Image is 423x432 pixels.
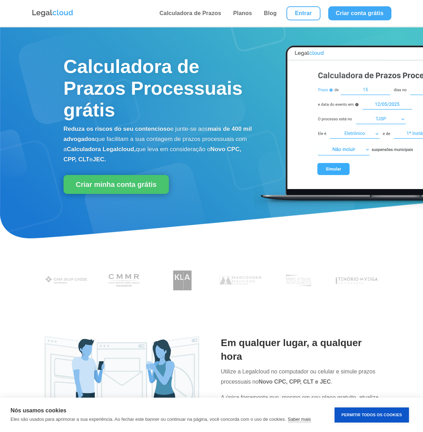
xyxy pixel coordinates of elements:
[328,6,391,20] a: Criar conta grátis
[11,417,286,422] p: Eles são usados para aprimorar a sua experiência. Ao fechar este banner ou continuar na página, v...
[217,267,265,294] img: Marcondes Machado Advogados utilizam a Legalcloud
[67,146,136,153] b: Calculadora Legalcloud,
[93,156,106,163] b: JEC.
[64,175,169,194] a: Criar minha conta grátis
[221,367,381,393] p: Utilize a Legalcloud no computador ou celular e simule prazos processuais no .
[32,9,74,18] img: Logo da Legalcloud
[286,6,320,20] a: Entrar
[221,336,381,367] h2: Em qualquer lugar, a qualquer hora
[64,56,243,120] span: Calculadora de Prazos Processuais grátis
[42,267,91,294] img: Gaia Silva Gaede Advogados Associados
[333,267,381,294] img: Tenório da Veiga Advogados
[64,126,170,132] b: Reduza os riscos do seu contencioso
[275,267,323,294] img: Profissionais do escritório Melo e Isaac Advogados utilizam a Legalcloud
[64,124,254,164] p: e junte-se aos que facilitam a sua contagem de prazos processuais com a que leva em consideração o e
[64,146,241,163] b: Novo CPC, CPP, CLT
[335,407,409,423] button: Permitir Todos os Cookies
[288,417,311,422] a: Saber mais
[259,379,331,385] strong: Novo CPC, CPP, CLT e JEC
[221,393,381,428] p: A única ferramenta que, mesmo em seu plano gratuito, atualiza diariamente os calendários de , inc...
[100,267,148,294] img: Costa Martins Meira Rinaldi Advogados
[11,407,66,413] strong: Nós usamos cookies
[158,267,206,294] img: Koury Lopes Advogados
